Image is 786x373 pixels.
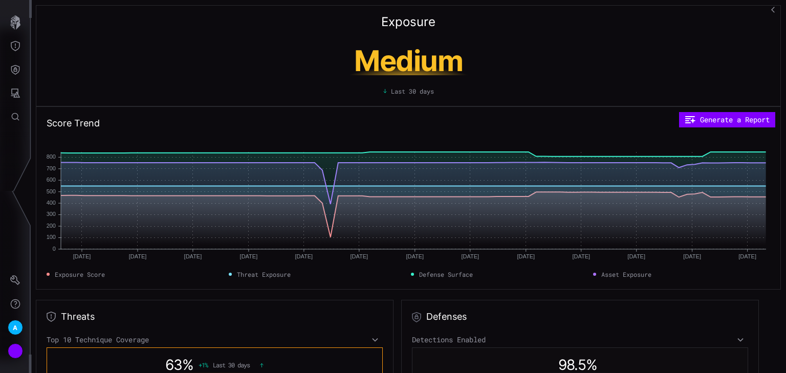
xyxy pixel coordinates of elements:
span: + 1 % [199,361,208,368]
span: Defense Surface [419,270,473,279]
text: [DATE] [739,253,757,259]
text: 400 [47,200,56,206]
text: 100 [47,234,56,240]
h1: Medium [312,47,505,75]
div: Top 10 Technique Coverage [47,335,383,344]
h2: Exposure [381,16,435,28]
text: [DATE] [573,253,591,259]
button: A [1,316,30,339]
h2: Defenses [426,311,467,323]
text: [DATE] [462,253,479,259]
h2: Threats [61,311,95,323]
span: Asset Exposure [601,270,651,279]
text: [DATE] [129,253,147,259]
text: 500 [47,188,56,194]
span: Exposure Score [55,270,105,279]
text: 0 [53,246,56,252]
div: Detections Enabled [412,335,748,344]
text: 300 [47,211,56,217]
text: [DATE] [184,253,202,259]
text: [DATE] [240,253,258,259]
text: 800 [47,153,56,160]
span: Last 30 days [213,361,250,368]
text: 200 [47,223,56,229]
text: [DATE] [73,253,91,259]
span: Threat Exposure [237,270,291,279]
text: [DATE] [517,253,535,259]
button: Generate a Report [679,112,775,127]
text: 700 [47,165,56,171]
text: [DATE] [628,253,646,259]
text: [DATE] [684,253,702,259]
span: Last 30 days [391,86,434,96]
text: [DATE] [406,253,424,259]
span: A [13,322,17,333]
text: [DATE] [351,253,368,259]
h2: Score Trend [47,117,100,129]
text: [DATE] [295,253,313,259]
text: 600 [47,177,56,183]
